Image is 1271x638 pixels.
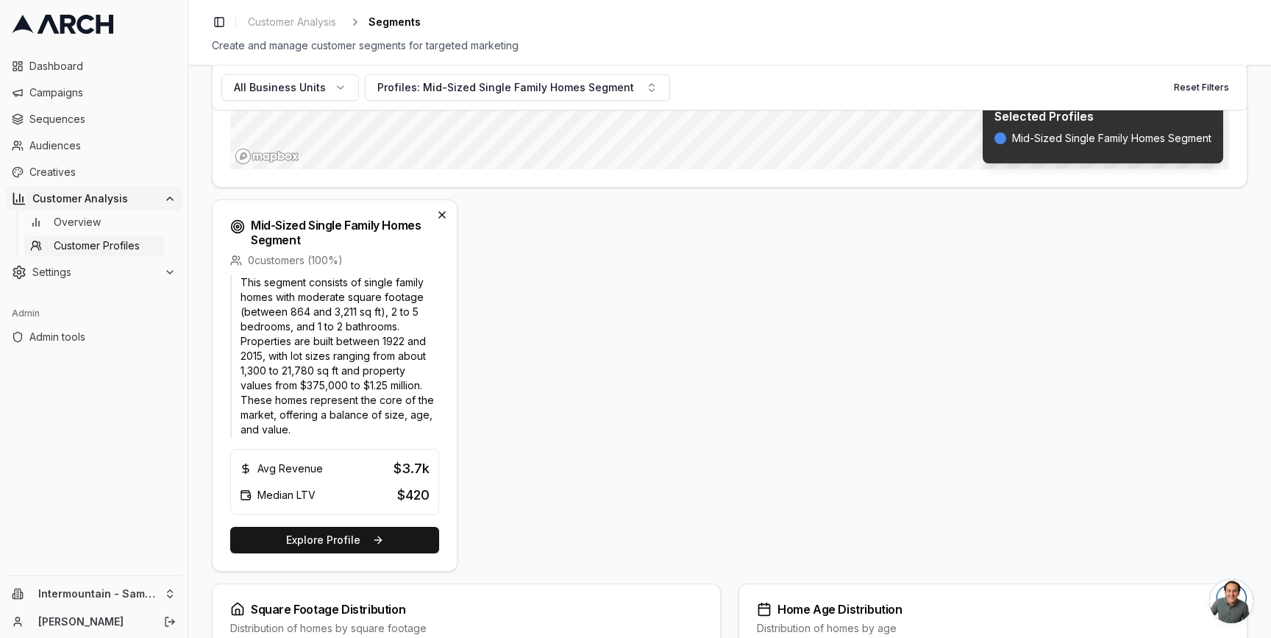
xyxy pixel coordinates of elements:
[160,612,180,632] button: Log out
[1165,76,1238,99] button: Reset Filters
[6,260,182,284] button: Settings
[6,187,182,210] button: Customer Analysis
[369,15,421,29] span: Segments
[234,80,326,95] span: All Business Units
[240,488,316,503] div: Median LTV
[1012,131,1211,146] span: Mid-Sized Single Family Homes Segment
[230,602,702,617] div: Square Footage Distribution
[29,112,176,127] span: Sequences
[6,107,182,131] a: Sequences
[394,458,430,479] div: $3.7k
[24,235,164,256] a: Customer Profiles
[212,38,1247,53] div: Create and manage customer segments for targeted marketing
[757,602,1229,617] div: Home Age Distribution
[54,238,140,253] span: Customer Profiles
[6,134,182,157] a: Audiences
[24,212,164,233] a: Overview
[1209,579,1253,623] a: Open chat
[240,461,323,476] div: Avg Revenue
[32,191,158,206] span: Customer Analysis
[251,218,433,247] h3: Mid-Sized Single Family Homes Segment
[397,485,430,506] div: $420
[6,54,182,78] a: Dashboard
[29,138,176,153] span: Audiences
[757,621,1229,636] div: Distribution of homes by age
[29,59,176,74] span: Dashboard
[29,330,176,344] span: Admin tools
[235,148,299,165] a: Mapbox homepage
[248,15,336,29] span: Customer Analysis
[32,265,158,280] span: Settings
[6,325,182,349] a: Admin tools
[242,12,342,32] a: Customer Analysis
[6,81,182,104] a: Campaigns
[377,80,634,95] div: Profiles: Mid-Sized Single Family Homes Segment
[38,587,158,600] span: Intermountain - Same Day
[230,527,439,553] button: Explore Profile
[433,206,451,224] button: Deselect profile
[6,302,182,325] div: Admin
[29,85,176,100] span: Campaigns
[6,582,182,606] button: Intermountain - Same Day
[248,253,343,268] span: 0 customers ( 100 %)
[29,165,176,180] span: Creatives
[54,215,101,230] span: Overview
[230,621,702,636] div: Distribution of homes by square footage
[242,12,421,32] nav: breadcrumb
[6,160,182,184] a: Creatives
[230,275,439,437] p: This segment consists of single family homes with moderate square footage (between 864 and 3,211 ...
[221,74,359,101] button: All Business Units
[38,614,148,629] a: [PERSON_NAME]
[994,107,1211,125] h3: Selected Profiles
